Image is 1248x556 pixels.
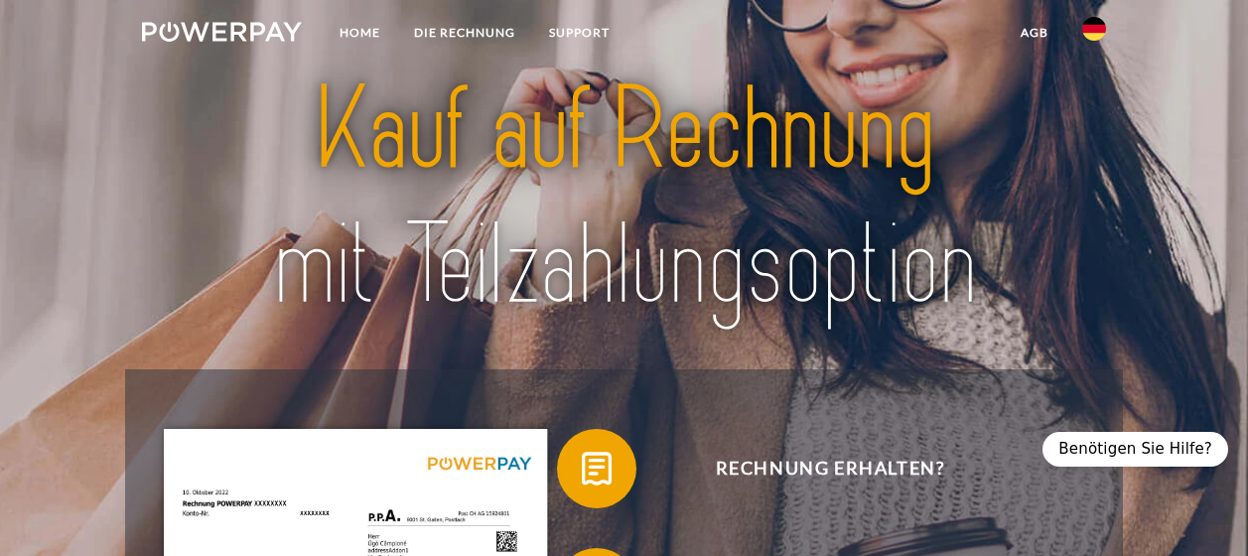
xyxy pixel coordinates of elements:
[397,15,532,51] a: DIE RECHNUNG
[189,56,1058,340] img: title-powerpay_de.svg
[142,22,302,42] img: logo-powerpay-white.svg
[587,429,1073,508] span: Rechnung erhalten?
[1004,15,1065,51] a: agb
[323,15,397,51] a: Home
[1042,432,1228,467] div: Benötigen Sie Hilfe?
[557,429,1073,508] button: Rechnung erhalten?
[1082,17,1106,41] img: de
[572,444,622,493] img: qb_bill.svg
[532,15,626,51] a: SUPPORT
